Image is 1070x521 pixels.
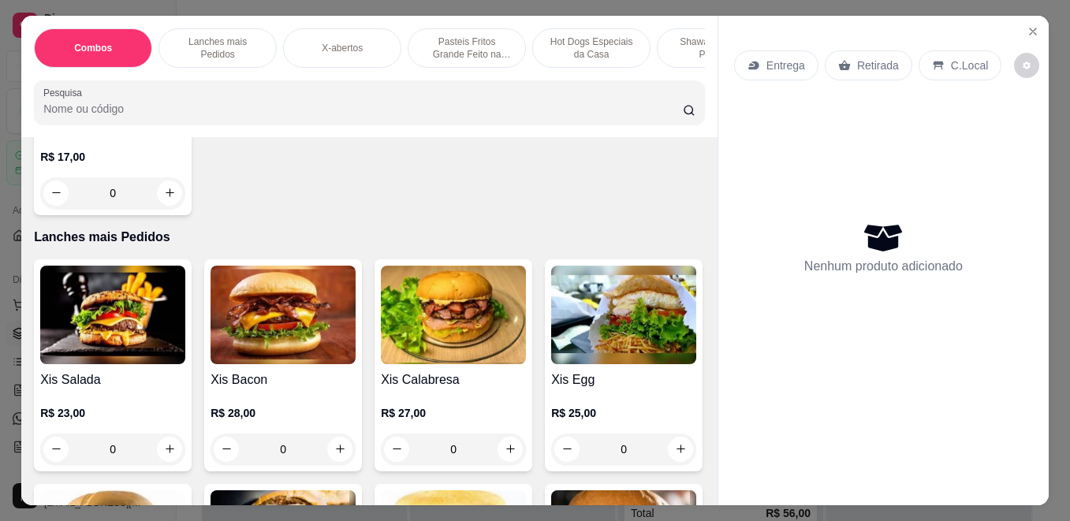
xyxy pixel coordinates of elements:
h4: Xis Calabresa [381,370,526,389]
p: R$ 25,00 [551,405,696,421]
p: X-abertos [322,42,363,54]
button: increase-product-quantity [157,180,182,206]
p: Nenhum produto adicionado [804,257,963,276]
button: decrease-product-quantity [43,180,69,206]
p: R$ 23,00 [40,405,185,421]
h4: Xis Egg [551,370,696,389]
p: Combos [74,42,112,54]
p: Shawarmas mais Pedidos [670,35,762,61]
h4: Xis Bacon [211,370,356,389]
input: Pesquisa [43,101,683,117]
button: decrease-product-quantity [1014,53,1039,78]
img: product-image [551,266,696,364]
p: R$ 17,00 [40,149,185,165]
p: Lanches mais Pedidos [34,228,705,247]
p: Lanches mais Pedidos [172,35,263,61]
p: Entrega [766,58,805,73]
h4: Xis Salada [40,370,185,389]
p: Hot Dogs Especiais da Casa [546,35,637,61]
img: product-image [211,266,356,364]
p: Pasteis Fritos Grande Feito na Hora [421,35,513,61]
label: Pesquisa [43,86,88,99]
button: Close [1020,19,1046,44]
p: R$ 28,00 [211,405,356,421]
p: Retirada [857,58,899,73]
p: R$ 27,00 [381,405,526,421]
p: C.Local [951,58,988,73]
img: product-image [381,266,526,364]
img: product-image [40,266,185,364]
